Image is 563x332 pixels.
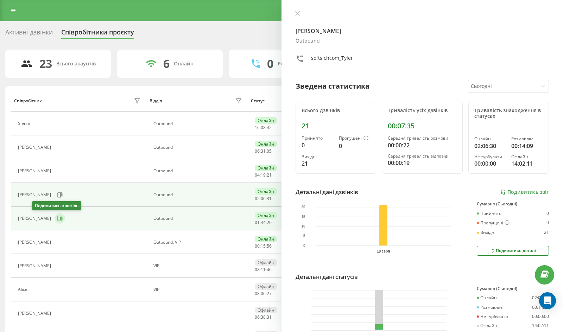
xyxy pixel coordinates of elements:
div: Статус [251,98,265,103]
div: Прийнято [477,211,501,216]
div: Офлайн [255,283,277,290]
div: Sierra [18,121,32,126]
div: Зведена статистика [296,81,369,91]
div: : : [255,173,272,178]
a: Подивитись звіт [500,189,549,195]
div: Офлайн [511,154,543,159]
div: Детальні дані статусів [296,273,358,281]
div: Офлайн [255,259,277,266]
span: 02 [255,196,260,202]
div: 0 [267,57,273,70]
button: Подивитись деталі [477,246,549,256]
text: 10 [301,224,305,228]
div: VIP [153,287,244,292]
div: Не турбувати [474,154,506,159]
text: 19 серп [377,249,390,253]
div: Не турбувати [477,314,508,319]
div: 21 [302,122,370,130]
div: Подивитись профіль [32,201,81,210]
span: 16 [255,124,260,130]
div: [PERSON_NAME] [18,145,53,150]
div: Середня тривалість розмови [388,136,456,141]
text: 0 [303,244,305,248]
div: Розмовляє [477,305,502,310]
span: 05 [267,148,272,154]
div: Всього дзвінків [302,108,370,114]
div: Тривалість усіх дзвінків [388,108,456,114]
span: 00 [255,243,260,249]
div: Офлайн [255,307,277,313]
div: 21 [302,159,333,168]
span: 31 [261,148,266,154]
div: Офлайн [477,323,497,328]
div: 0 [546,220,549,226]
span: 27 [267,290,272,296]
span: 56 [267,243,272,249]
div: 14:02:11 [511,159,543,168]
div: Онлайн [477,295,497,300]
span: 06 [255,148,260,154]
div: 02:06:30 [474,142,506,150]
div: Онлайн [255,212,277,219]
div: Вихідні [302,154,333,159]
div: Розмовляє [511,136,543,141]
div: 14:02:11 [532,323,549,328]
div: Сумарно (Сьогодні) [477,286,549,291]
div: [PERSON_NAME] [18,192,53,197]
div: Оutbound [153,121,244,126]
div: : : [255,149,272,154]
div: [PERSON_NAME] [18,311,53,316]
span: 19 [261,172,266,178]
div: Онлайн [255,188,277,195]
div: Оutbound [296,38,549,44]
span: 31 [267,314,272,320]
div: Пропущені [477,220,510,226]
span: 06 [261,196,266,202]
span: 15 [261,243,266,249]
span: 08 [255,267,260,273]
div: Alice [18,287,29,292]
span: 38 [261,314,266,320]
div: 0 [302,141,333,149]
div: softsichcom_Tyler [311,55,353,65]
div: : : [255,291,272,296]
div: Співробітники проєкту [61,28,134,39]
div: Всього акаунтів [56,61,96,67]
div: Оutbound [153,192,244,197]
span: 06 [255,314,260,320]
div: Пропущені [339,136,371,141]
div: 0 [339,142,371,150]
div: 00:00:00 [474,159,506,168]
div: VIP [153,263,244,268]
div: 00:00:19 [388,159,456,167]
div: Онлайн [174,61,194,67]
div: 00:14:09 [511,142,543,150]
div: Відділ [150,98,162,103]
div: Розмовляють [278,61,312,67]
span: 04 [255,172,260,178]
div: 00:14:09 [532,305,549,310]
div: Оutbound [153,145,244,150]
div: 00:00:00 [532,314,549,319]
text: 20 [301,205,305,209]
div: 21 [544,230,549,235]
span: 08 [261,124,266,130]
div: Онлайн [255,236,277,242]
div: Онлайн [255,117,277,124]
div: : : [255,267,272,272]
span: 01 [255,219,260,225]
span: 20 [267,219,272,225]
div: 02:06:30 [532,295,549,300]
span: 46 [267,267,272,273]
div: Оutbound, VIP [153,240,244,245]
div: Оutbound [153,216,244,221]
div: Тривалість знаходження в статусах [474,108,543,120]
text: 15 [301,215,305,219]
div: Сумарно (Сьогодні) [477,202,549,206]
span: 44 [261,219,266,225]
span: 31 [267,196,272,202]
text: 5 [303,234,305,238]
div: 00:00:22 [388,141,456,149]
div: 00:07:35 [388,122,456,130]
div: Онлайн [255,141,277,147]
